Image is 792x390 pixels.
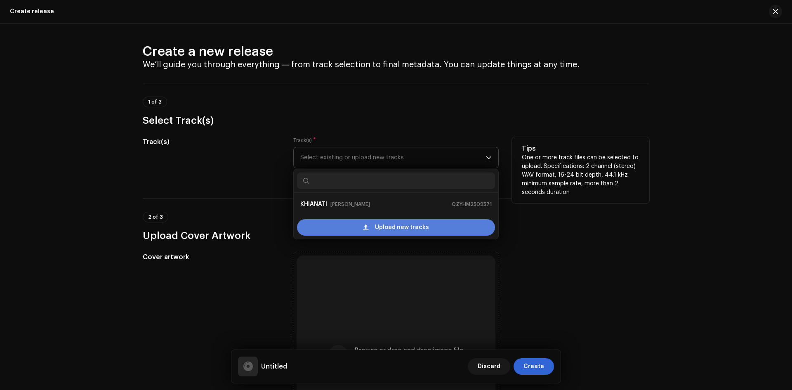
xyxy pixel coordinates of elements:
[261,362,287,371] h5: Untitled
[330,200,370,208] small: [PERSON_NAME]
[294,193,498,216] ul: Option List
[486,147,492,168] div: dropdown trigger
[523,358,544,375] span: Create
[300,198,327,211] strong: KHIANATI
[297,196,495,213] li: KHIANATI
[468,358,510,375] button: Discard
[375,219,429,236] span: Upload new tracks
[148,99,162,104] span: 1 of 3
[514,358,554,375] button: Create
[143,252,280,262] h5: Cover artwork
[293,137,316,144] label: Track(s)
[143,43,649,60] h2: Create a new release
[522,144,639,154] h5: Tips
[143,137,280,147] h5: Track(s)
[148,215,163,220] span: 2 of 3
[143,114,649,127] h3: Select Track(s)
[143,229,649,242] h3: Upload Cover Artwork
[522,154,639,197] p: One or more track files can be selected to upload. Specifications: 2 channel (stereo) WAV format,...
[478,358,500,375] span: Discard
[143,60,649,70] h4: We’ll guide you through everything — from track selection to final metadata. You can update thing...
[355,347,463,353] span: Browse or drag and drop image file
[452,200,492,208] small: QZYHM2509571
[300,147,486,168] span: Select existing or upload new tracks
